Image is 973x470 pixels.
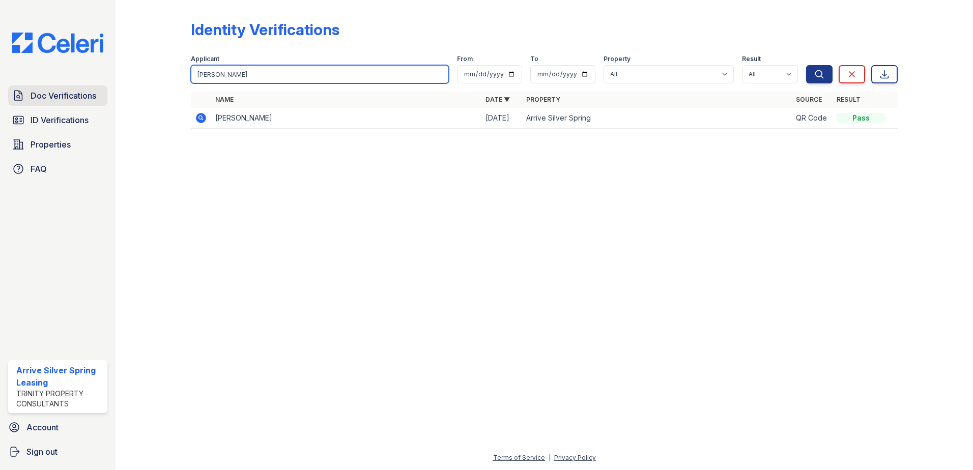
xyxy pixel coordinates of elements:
[549,454,551,461] div: |
[31,138,71,151] span: Properties
[493,454,545,461] a: Terms of Service
[31,90,96,102] span: Doc Verifications
[4,33,111,53] img: CE_Logo_Blue-a8612792a0a2168367f1c8372b55b34899dd931a85d93a1a3d3e32e68fde9ad4.png
[191,65,449,83] input: Search by name or phone number
[31,163,47,175] span: FAQ
[526,96,560,103] a: Property
[485,96,510,103] a: Date ▼
[191,20,339,39] div: Identity Verifications
[8,85,107,106] a: Doc Verifications
[26,446,58,458] span: Sign out
[837,96,861,103] a: Result
[211,108,481,129] td: [PERSON_NAME]
[796,96,822,103] a: Source
[554,454,596,461] a: Privacy Policy
[8,159,107,179] a: FAQ
[8,134,107,155] a: Properties
[26,421,59,433] span: Account
[792,108,833,129] td: QR Code
[742,55,761,63] label: Result
[530,55,538,63] label: To
[481,108,522,129] td: [DATE]
[16,364,103,389] div: Arrive Silver Spring Leasing
[837,113,885,123] div: Pass
[191,55,219,63] label: Applicant
[31,114,89,126] span: ID Verifications
[4,417,111,437] a: Account
[215,96,234,103] a: Name
[604,55,631,63] label: Property
[8,110,107,130] a: ID Verifications
[4,442,111,462] a: Sign out
[522,108,792,129] td: Arrive Silver Spring
[457,55,473,63] label: From
[16,389,103,409] div: Trinity Property Consultants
